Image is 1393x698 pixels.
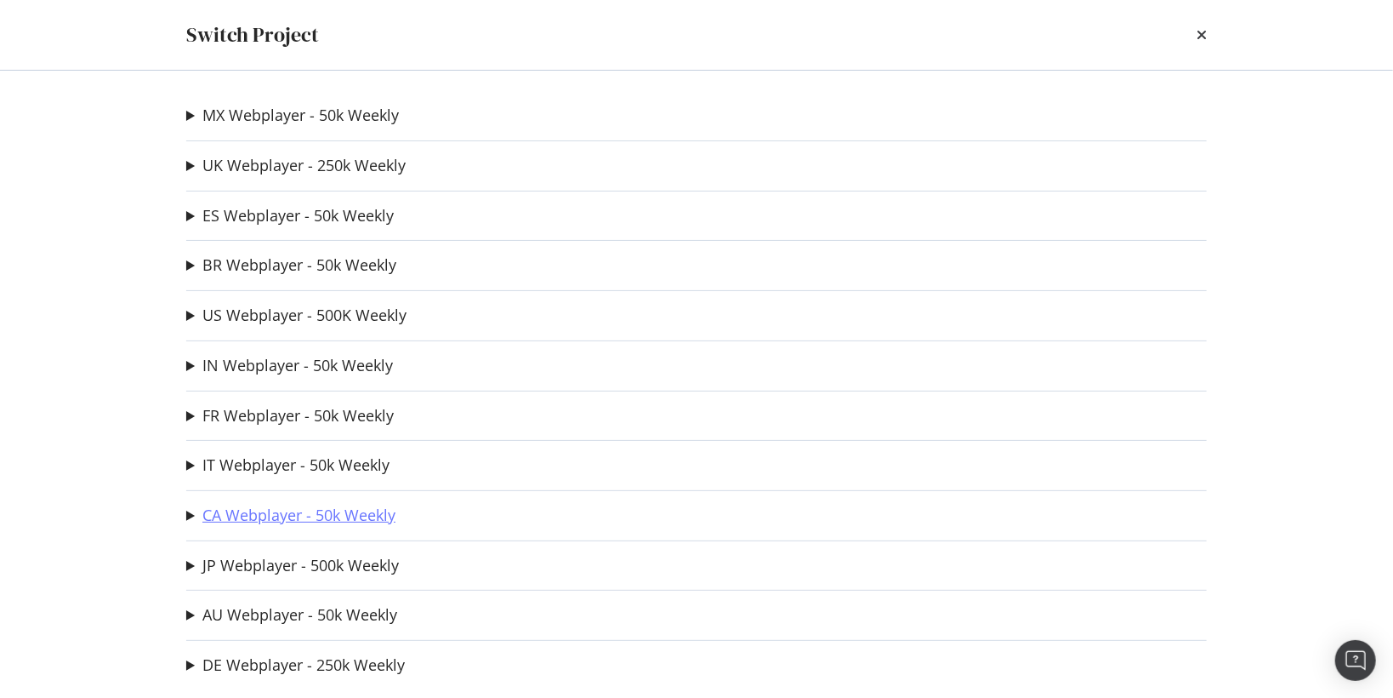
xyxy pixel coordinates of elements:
[202,157,406,174] a: UK Webplayer - 250k Weekly
[186,505,395,527] summary: CA Webplayer - 50k Weekly
[202,256,396,274] a: BR Webplayer - 50k Weekly
[186,20,319,49] div: Switch Project
[186,305,407,327] summary: US Webplayer - 500K Weekly
[202,606,397,624] a: AU Webplayer - 50k Weekly
[202,506,395,524] a: CA Webplayer - 50k Weekly
[186,604,397,626] summary: AU Webplayer - 50k Weekly
[186,405,394,427] summary: FR Webplayer - 50k Weekly
[1335,640,1376,681] div: Open Intercom Messenger
[1197,20,1207,49] div: times
[202,207,394,225] a: ES Webplayer - 50k Weekly
[202,407,394,425] a: FR Webplayer - 50k Weekly
[186,155,406,177] summary: UK Webplayer - 250k Weekly
[202,106,399,124] a: MX Webplayer - 50k Weekly
[186,655,405,677] summary: DE Webplayer - 250k Weekly
[202,306,407,324] a: US Webplayer - 500K Weekly
[186,455,389,477] summary: IT Webplayer - 50k Weekly
[186,555,399,577] summary: JP Webplayer - 500k Weekly
[186,205,394,227] summary: ES Webplayer - 50k Weekly
[202,656,405,674] a: DE Webplayer - 250k Weekly
[186,255,396,277] summary: BR Webplayer - 50k Weekly
[202,456,389,474] a: IT Webplayer - 50k Weekly
[202,357,393,375] a: IN Webplayer - 50k Weekly
[186,355,393,377] summary: IN Webplayer - 50k Weekly
[202,557,399,575] a: JP Webplayer - 500k Weekly
[186,105,399,127] summary: MX Webplayer - 50k Weekly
